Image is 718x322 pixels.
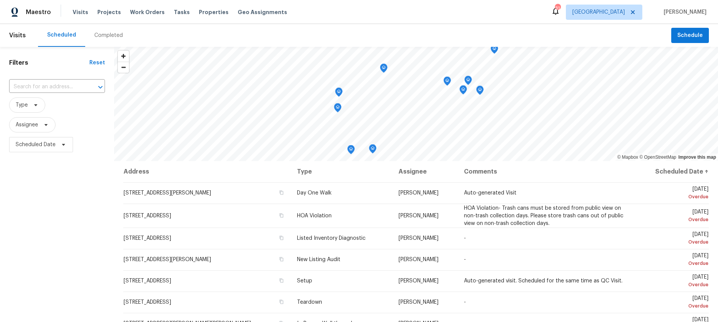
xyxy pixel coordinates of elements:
span: [PERSON_NAME] [399,257,438,262]
span: [DATE] [640,232,708,246]
button: Copy Address [278,256,285,263]
span: [DATE] [640,274,708,289]
div: Map marker [443,77,451,88]
div: Map marker [476,86,484,97]
span: Visits [9,27,26,44]
th: Scheduled Date ↑ [634,161,709,182]
canvas: Map [114,47,718,161]
span: [STREET_ADDRESS] [124,236,171,241]
span: [PERSON_NAME] [399,300,438,305]
span: [STREET_ADDRESS][PERSON_NAME] [124,257,211,262]
span: [PERSON_NAME] [399,236,438,241]
div: Map marker [347,145,355,157]
div: Map marker [459,85,467,97]
span: - [464,300,466,305]
button: Copy Address [278,277,285,284]
div: Map marker [491,45,498,56]
span: [PERSON_NAME] [399,278,438,284]
span: Geo Assignments [238,8,287,16]
span: New Listing Audit [297,257,340,262]
div: Overdue [640,216,708,223]
div: Overdue [640,281,708,289]
span: [PERSON_NAME] [399,213,438,218]
button: Copy Address [278,189,285,196]
div: 31 [555,5,560,12]
span: [STREET_ADDRESS] [124,300,171,305]
span: [PERSON_NAME] [399,190,438,196]
div: Overdue [640,260,708,267]
span: [DATE] [640,209,708,223]
span: [DATE] [640,187,708,201]
th: Type [291,161,392,182]
span: Setup [297,278,312,284]
span: Scheduled Date [16,141,56,148]
div: Map marker [334,103,342,115]
input: Search for an address... [9,81,84,93]
span: Visits [73,8,88,16]
div: Reset [89,59,105,67]
div: Overdue [640,238,708,246]
div: Completed [94,32,123,39]
span: [STREET_ADDRESS] [124,278,171,284]
span: HOA Violation [297,213,332,218]
button: Open [95,82,106,92]
a: Improve this map [678,155,716,160]
span: [DATE] [640,253,708,267]
button: Copy Address [278,298,285,305]
span: Projects [97,8,121,16]
span: Day One Walk [297,190,332,196]
span: [STREET_ADDRESS][PERSON_NAME] [124,190,211,196]
span: Properties [199,8,229,16]
th: Comments [458,161,634,182]
span: Work Orders [130,8,165,16]
button: Zoom in [118,51,129,62]
button: Schedule [671,28,709,43]
div: Map marker [464,76,472,88]
span: [STREET_ADDRESS] [124,213,171,218]
span: - [464,257,466,262]
th: Address [123,161,291,182]
div: Overdue [640,193,708,201]
span: - [464,236,466,241]
span: Listed Inventory Diagnostic [297,236,365,241]
div: Map marker [369,144,376,156]
span: Type [16,101,28,109]
span: Tasks [174,10,190,15]
span: Auto-generated Visit [464,190,516,196]
div: Scheduled [47,31,76,39]
div: Map marker [380,64,388,75]
div: Map marker [335,88,343,99]
span: HOA Violation- Trash cans must be stored from public view on non-trash collection days. Please st... [464,206,623,226]
th: Assignee [392,161,458,182]
span: Schedule [677,31,703,40]
a: OpenStreetMap [639,155,676,160]
span: Assignee [16,121,38,129]
button: Zoom out [118,62,129,73]
span: Teardown [297,300,322,305]
span: [DATE] [640,296,708,310]
button: Copy Address [278,212,285,219]
span: [PERSON_NAME] [661,8,707,16]
a: Mapbox [617,155,638,160]
span: [GEOGRAPHIC_DATA] [572,8,625,16]
button: Copy Address [278,234,285,241]
div: Overdue [640,302,708,310]
h1: Filters [9,59,89,67]
span: Auto-generated visit. Scheduled for the same time as QC Visit. [464,278,623,284]
span: Maestro [26,8,51,16]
